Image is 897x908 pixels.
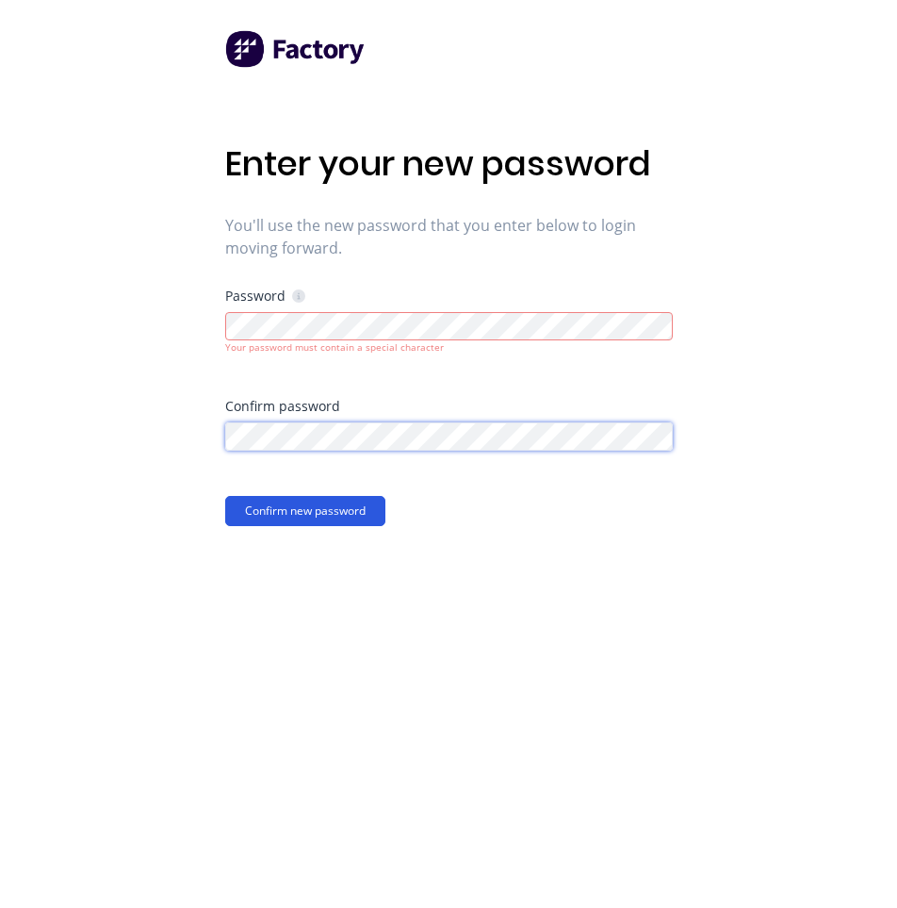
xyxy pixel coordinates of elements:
[225,214,673,259] span: You'll use the new password that you enter below to login moving forward.
[225,143,673,184] h1: Enter your new password
[225,30,367,68] img: Factory
[225,340,673,355] div: Your password must contain a special character
[225,400,673,413] div: Confirm password
[225,496,385,526] button: Confirm new password
[225,287,305,305] div: Password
